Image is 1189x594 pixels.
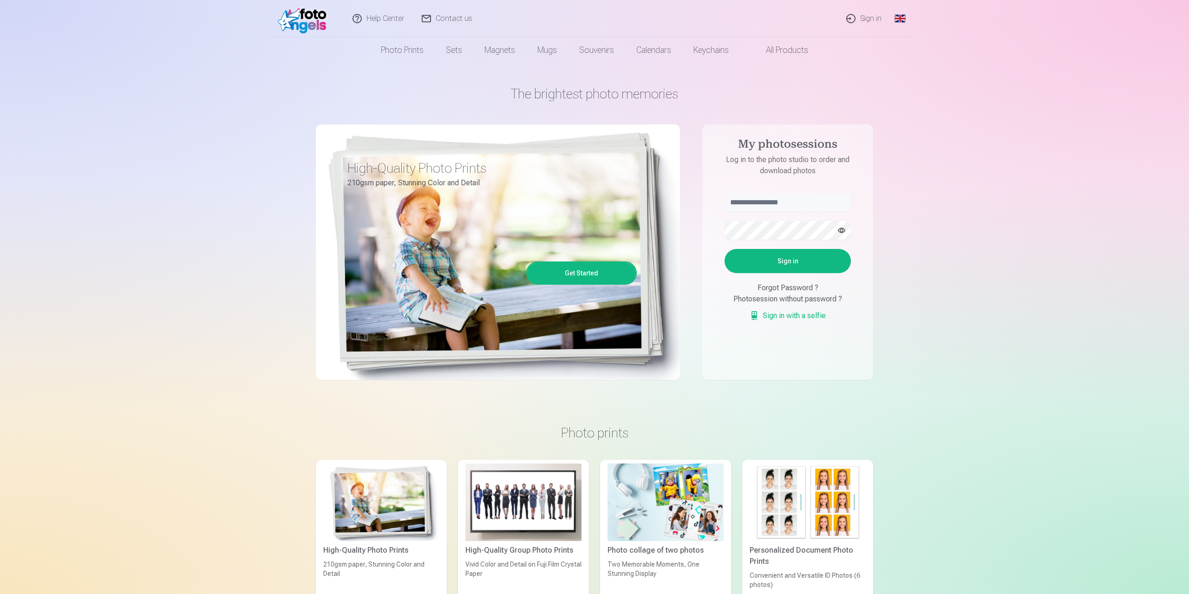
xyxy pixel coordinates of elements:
[320,545,443,556] div: High-Quality Photo Prints
[568,37,625,63] a: Souvenirs
[750,310,826,321] a: Sign in with a selfie
[746,545,869,567] div: Personalized Document Photo Prints
[725,249,851,273] button: Sign in
[316,85,873,102] h1: The brightest photo memories
[462,560,585,589] div: Vivid Color and Detail on Fuji Film Crystal Paper
[608,463,724,541] img: Photo collage of two photos
[320,560,443,589] div: 210gsm paper, Stunning Color and Detail
[462,545,585,556] div: High-Quality Group Photo Prints
[323,463,439,541] img: High-Quality Photo Prints
[604,545,727,556] div: Photo collage of two photos
[625,37,682,63] a: Calendars
[715,154,860,176] p: Log in to the photo studio to order and download photos
[715,137,860,154] h4: My photosessions
[323,424,866,441] h3: Photo prints
[750,463,866,541] img: Personalized Document Photo Prints
[528,263,635,283] a: Get Started
[740,37,819,63] a: All products
[347,160,630,176] h3: High-Quality Photo Prints
[473,37,526,63] a: Magnets
[526,37,568,63] a: Mugs
[435,37,473,63] a: Sets
[725,282,851,294] div: Forgot Password ?
[682,37,740,63] a: Keychains
[725,294,851,305] div: Photosession without password ?
[370,37,435,63] a: Photo prints
[465,463,581,541] img: High-Quality Group Photo Prints
[347,176,630,189] p: 210gsm paper, Stunning Color and Detail
[604,560,727,589] div: Two Memorable Moments, One Stunning Display
[278,4,331,33] img: /fa1
[746,571,869,589] div: Convenient and Versatile ID Photos (6 photos)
